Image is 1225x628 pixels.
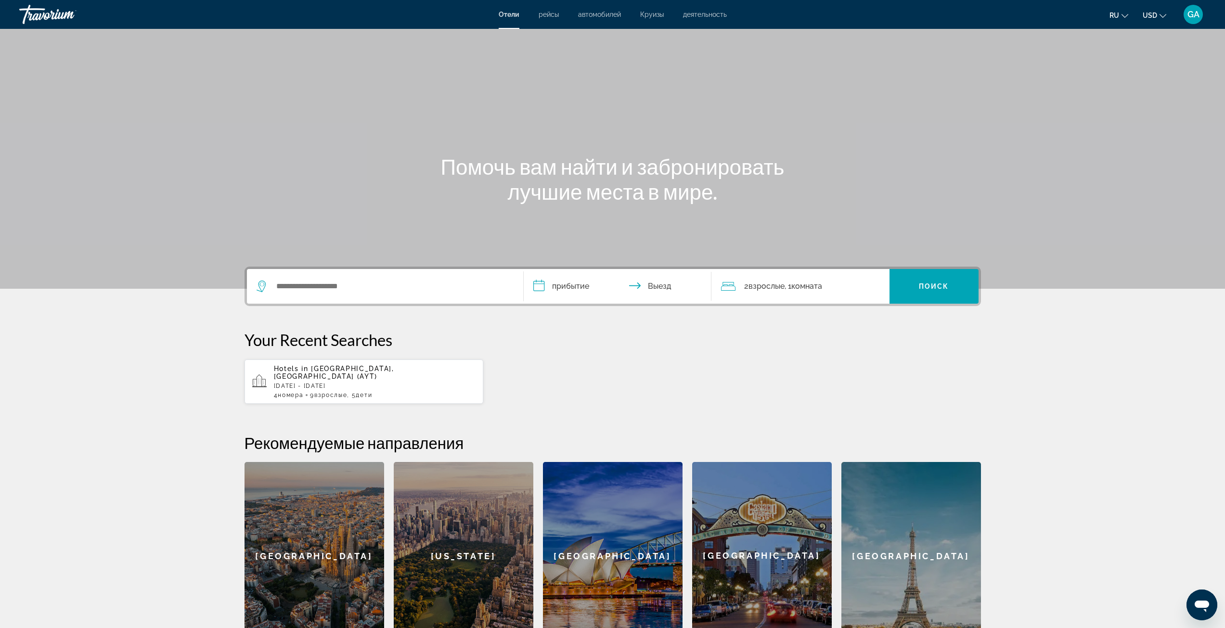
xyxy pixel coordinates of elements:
span: GA [1187,10,1199,19]
span: Взрослые [314,392,347,398]
h2: Рекомендуемые направления [245,433,981,452]
span: Дети [356,392,372,398]
button: User Menu [1181,4,1206,25]
span: USD [1143,12,1157,19]
span: [GEOGRAPHIC_DATA], [GEOGRAPHIC_DATA] (AYT) [274,365,394,380]
h1: Помочь вам найти и забронировать лучшие места в мире. [432,154,793,204]
a: деятельность [683,11,727,18]
iframe: Кнопка запуска окна обмена сообщениями [1186,590,1217,620]
button: Change currency [1143,8,1166,22]
button: Check in and out dates [524,269,711,304]
span: номера [278,392,303,398]
div: Search widget [247,269,979,304]
span: Комната [791,282,822,291]
a: Travorium [19,2,116,27]
span: , 1 [785,280,822,293]
p: [DATE] - [DATE] [274,383,476,389]
span: ru [1109,12,1119,19]
span: Hotels in [274,365,309,372]
a: Отели [499,11,519,18]
span: 2 [744,280,785,293]
span: , 5 [347,392,372,398]
span: Взрослые [748,282,785,291]
button: Travelers: 2 adults, 0 children [711,269,890,304]
p: Your Recent Searches [245,330,981,349]
a: автомобилей [578,11,621,18]
span: 4 [274,392,304,398]
a: рейсы [539,11,559,18]
button: Поиск [890,269,979,304]
button: Hotels in [GEOGRAPHIC_DATA], [GEOGRAPHIC_DATA] (AYT)[DATE] - [DATE]4номера9Взрослые, 5Дети [245,359,484,404]
span: 9 [310,392,347,398]
a: Круизы [640,11,664,18]
button: Change language [1109,8,1128,22]
span: Поиск [919,282,949,290]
